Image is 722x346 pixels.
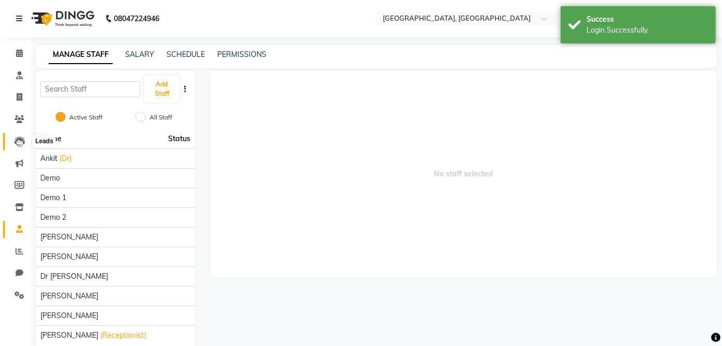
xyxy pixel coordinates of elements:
span: [PERSON_NAME] [40,310,98,321]
span: (Dr) [59,153,71,164]
button: Add Staff [144,76,179,102]
span: Status [169,133,191,144]
div: Success [586,14,708,25]
a: MANAGE STAFF [49,46,113,64]
b: 08047224946 [114,4,159,33]
div: Login Successfully. [586,25,708,36]
span: Demo 2 [40,212,66,223]
a: PERMISSIONS [217,50,266,59]
span: Dr [PERSON_NAME] [40,271,108,282]
span: (Receptionist) [100,330,146,341]
span: No staff selected [210,70,717,277]
a: SCHEDULE [167,50,205,59]
div: Leads [33,136,56,148]
span: [PERSON_NAME] [40,251,98,262]
label: All Staff [149,113,172,122]
span: [PERSON_NAME] [40,330,98,341]
span: Ankit [40,153,57,164]
label: Active Staff [69,113,102,122]
img: logo [26,4,97,33]
span: [PERSON_NAME] [40,232,98,243]
span: Demo 1 [40,192,66,203]
span: [PERSON_NAME] [40,291,98,302]
span: Demo [40,173,60,184]
input: Search Staff [40,81,140,97]
a: SALARY [125,50,154,59]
